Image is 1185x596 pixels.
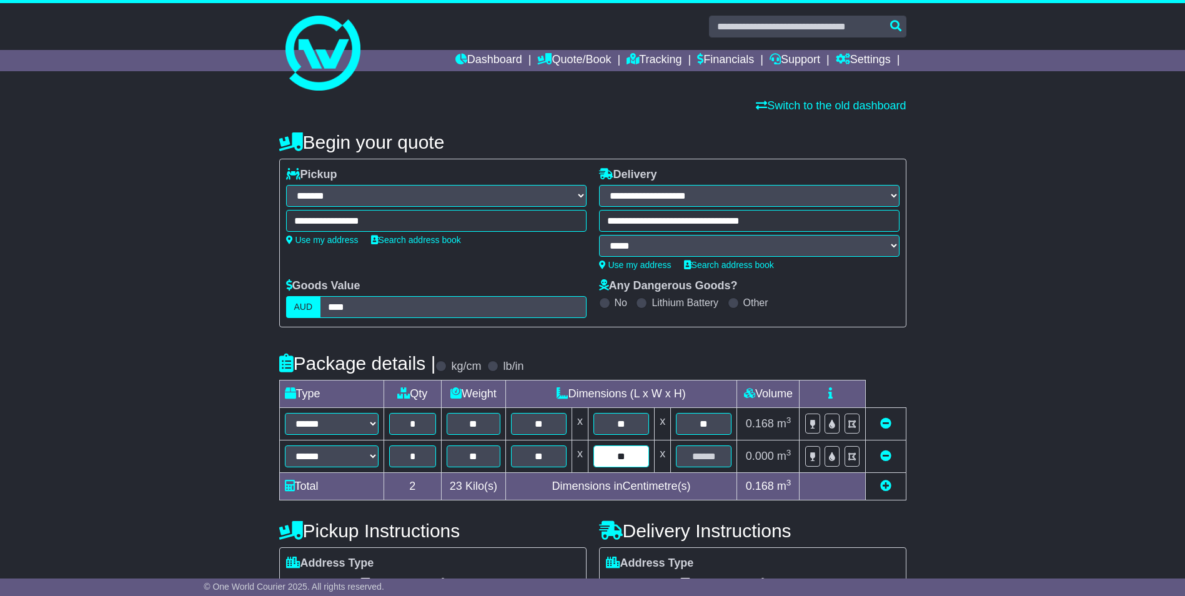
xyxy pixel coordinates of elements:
[286,574,347,593] span: Residential
[599,520,906,541] h4: Delivery Instructions
[286,557,374,570] label: Address Type
[652,297,718,309] label: Lithium Battery
[442,473,506,500] td: Kilo(s)
[599,260,672,270] a: Use my address
[627,50,682,71] a: Tracking
[537,50,611,71] a: Quote/Book
[786,478,791,487] sup: 3
[279,132,906,152] h4: Begin your quote
[746,450,774,462] span: 0.000
[505,380,737,408] td: Dimensions (L x W x H)
[204,582,384,592] span: © One World Courier 2025. All rights reserved.
[371,235,461,245] a: Search address book
[286,279,360,293] label: Goods Value
[599,168,657,182] label: Delivery
[286,235,359,245] a: Use my address
[505,473,737,500] td: Dimensions in Centimetre(s)
[279,380,384,408] td: Type
[697,50,754,71] a: Financials
[606,574,667,593] span: Residential
[615,297,627,309] label: No
[756,574,841,593] span: Air & Sea Depot
[503,360,523,374] label: lb/in
[684,260,774,270] a: Search address book
[286,296,321,318] label: AUD
[655,408,671,440] td: x
[359,574,424,593] span: Commercial
[655,440,671,473] td: x
[599,279,738,293] label: Any Dangerous Goods?
[606,557,694,570] label: Address Type
[451,360,481,374] label: kg/cm
[455,50,522,71] a: Dashboard
[786,448,791,457] sup: 3
[770,50,820,71] a: Support
[286,168,337,182] label: Pickup
[880,417,891,430] a: Remove this item
[384,473,442,500] td: 2
[743,297,768,309] label: Other
[572,440,588,473] td: x
[442,380,506,408] td: Weight
[279,353,436,374] h4: Package details |
[756,99,906,112] a: Switch to the old dashboard
[279,520,587,541] h4: Pickup Instructions
[746,480,774,492] span: 0.168
[679,574,744,593] span: Commercial
[384,380,442,408] td: Qty
[786,415,791,425] sup: 3
[777,417,791,430] span: m
[450,480,462,492] span: 23
[737,380,800,408] td: Volume
[746,417,774,430] span: 0.168
[880,450,891,462] a: Remove this item
[777,450,791,462] span: m
[572,408,588,440] td: x
[437,574,521,593] span: Air & Sea Depot
[279,473,384,500] td: Total
[880,480,891,492] a: Add new item
[836,50,891,71] a: Settings
[777,480,791,492] span: m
